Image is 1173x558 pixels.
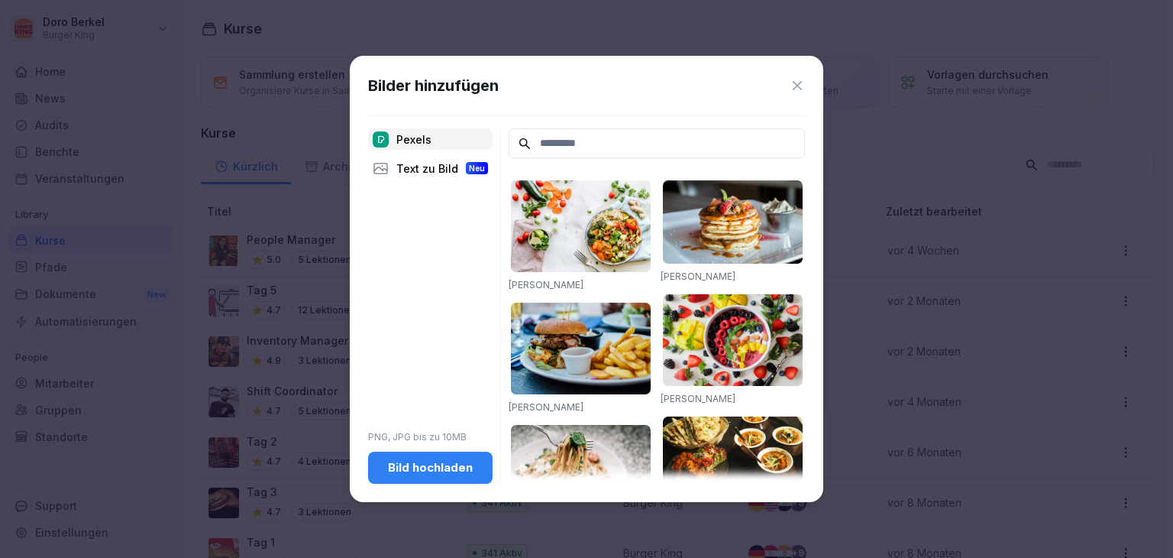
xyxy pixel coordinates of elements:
div: Text zu Bild [368,157,493,179]
img: pexels-photo-376464.jpeg [663,180,803,264]
div: Neu [466,162,488,174]
a: [PERSON_NAME] [509,401,583,413]
a: [PERSON_NAME] [509,279,583,290]
p: PNG, JPG bis zu 10MB [368,430,493,444]
img: pexels-photo-70497.jpeg [511,303,651,394]
img: pexels-photo-1640777.jpeg [511,180,651,272]
img: pexels.png [373,131,389,148]
div: Pexels [368,128,493,150]
a: [PERSON_NAME] [661,393,735,404]
img: pexels-photo-1099680.jpeg [663,294,803,386]
img: pexels-photo-1279330.jpeg [511,425,651,517]
h1: Bilder hinzufügen [368,74,499,97]
div: Bild hochladen [380,459,480,476]
img: pexels-photo-958545.jpeg [663,417,803,493]
a: [PERSON_NAME] [661,271,735,282]
button: Bild hochladen [368,452,493,484]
